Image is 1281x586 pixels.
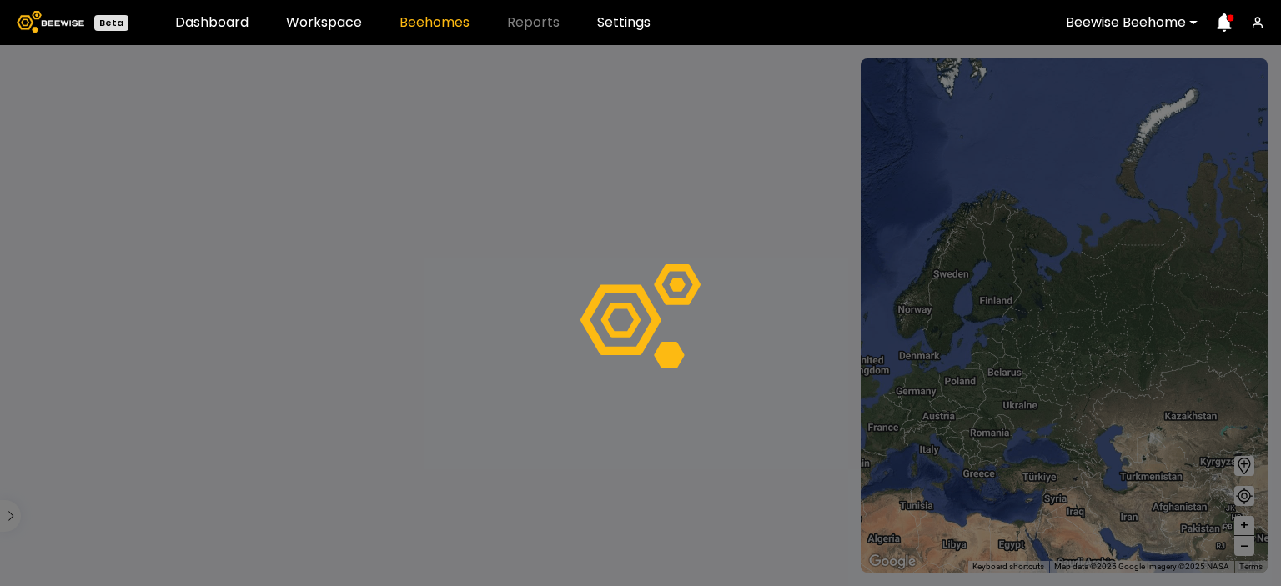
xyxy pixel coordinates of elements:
a: Workspace [286,16,362,29]
a: Settings [597,16,651,29]
a: Dashboard [175,16,249,29]
img: Beewise logo [17,11,84,33]
a: Beehomes [399,16,470,29]
div: Beta [94,15,128,31]
span: Reports [507,16,560,29]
